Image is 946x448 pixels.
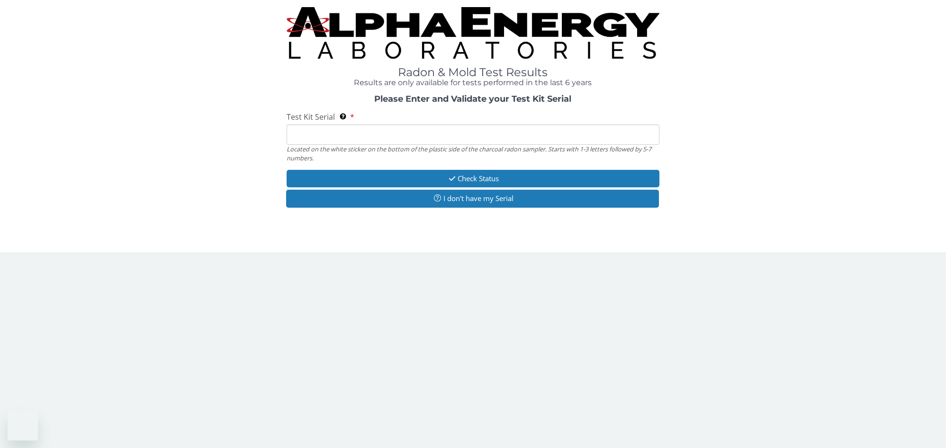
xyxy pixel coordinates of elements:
[287,66,659,79] h1: Radon & Mold Test Results
[8,410,38,440] iframe: Button to launch messaging window
[287,112,335,122] span: Test Kit Serial
[286,190,659,207] button: I don't have my Serial
[287,7,659,59] img: TightCrop.jpg
[287,170,659,187] button: Check Status
[287,145,659,162] div: Located on the white sticker on the bottom of the plastic side of the charcoal radon sampler. Sta...
[287,79,659,87] h4: Results are only available for tests performed in the last 6 years
[374,94,571,104] strong: Please Enter and Validate your Test Kit Serial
